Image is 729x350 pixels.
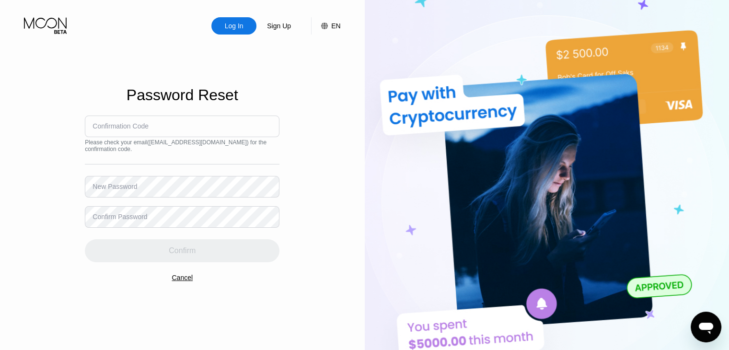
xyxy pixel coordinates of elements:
[691,312,721,342] iframe: Button to launch messaging window
[266,21,292,31] div: Sign Up
[85,139,279,152] div: Please check your email ( [EMAIL_ADDRESS][DOMAIN_NAME] ) for the confirmation code.
[211,17,256,35] div: Log In
[93,122,149,130] div: Confirmation Code
[172,274,193,281] div: Cancel
[256,17,301,35] div: Sign Up
[331,22,340,30] div: EN
[93,183,137,190] div: New Password
[127,86,238,104] div: Password Reset
[224,21,244,31] div: Log In
[93,213,147,221] div: Confirm Password
[311,17,340,35] div: EN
